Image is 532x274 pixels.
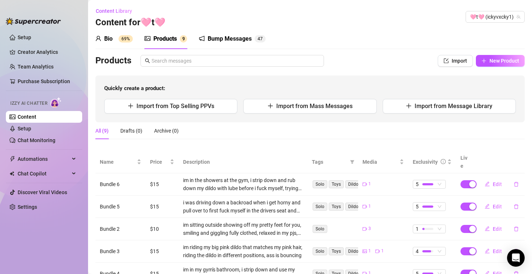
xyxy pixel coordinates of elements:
span: filter [349,156,356,167]
span: search [145,58,150,63]
span: info-circle [441,159,446,164]
span: plus [128,103,134,109]
span: Automations [18,153,70,165]
div: Open Intercom Messenger [507,249,525,267]
a: Creator Analytics [18,46,76,58]
span: video-camera [362,227,367,231]
span: delete [514,226,519,232]
th: Name [95,151,146,173]
button: Edit [479,245,508,257]
sup: 69% [119,35,133,42]
td: Bundle 3 [95,240,146,263]
span: video-camera [362,204,367,209]
span: Content Library [96,8,132,14]
button: Edit [479,178,508,190]
td: $15 [146,196,179,218]
td: $15 [146,240,179,263]
div: Drafts (0) [120,127,142,135]
a: Team Analytics [18,64,54,70]
span: edit [485,181,490,186]
button: Import from Mass Messages [243,99,376,114]
td: Bundle 5 [95,196,146,218]
span: 5 [416,180,419,188]
span: 1 [368,203,371,210]
td: $15 [146,173,179,196]
span: 1 [381,248,384,255]
span: edit [485,226,490,231]
span: 1 [416,225,419,233]
span: Import from Mass Messages [276,103,353,110]
td: Bundle 6 [95,173,146,196]
span: video-camera [362,182,367,186]
td: Bundle 2 [95,218,146,240]
h3: Content for 🩷t🩷 [95,17,165,29]
span: Tags [312,158,347,166]
span: plus [267,103,273,109]
button: delete [508,201,525,212]
div: im in the showers at the gym, i strip down and rub down my dildo with lube before i fuck myself, ... [183,176,303,192]
img: Chat Copilot [10,171,14,176]
span: Edit [493,204,502,210]
span: edit [485,248,490,253]
div: im riding my big pink dildo that matches my pink hair, riding the dildo in different positions, a... [183,243,303,259]
div: Archive (0) [154,127,179,135]
span: Dildo [345,180,361,188]
button: New Product [476,55,525,67]
span: Price [150,158,168,166]
span: Name [100,158,135,166]
span: video-camera [375,249,380,253]
div: Exclusivity [413,158,438,166]
img: logo-BBDzfeDw.svg [6,18,61,25]
span: Edit [493,181,502,187]
input: Search messages [152,57,320,65]
span: Toys [329,203,344,211]
a: Setup [18,34,31,40]
span: Solo [313,247,327,255]
span: delete [514,204,519,209]
span: delete [514,249,519,254]
span: Izzy AI Chatter [10,100,47,107]
span: Edit [493,226,502,232]
span: delete [514,182,519,187]
span: Chat Copilot [18,168,70,179]
span: 9 [182,36,185,41]
span: picture [362,249,367,253]
span: Solo [313,203,327,211]
span: 3 [368,225,371,232]
div: All (9) [95,127,109,135]
th: Media [358,151,408,173]
span: plus [481,58,487,63]
span: 7 [260,36,263,41]
span: Dildo [345,203,361,211]
span: 1 [368,181,371,188]
span: 🩷t🩷 (ickyvxcky1) [470,11,520,22]
button: Content Library [95,5,138,17]
th: Live [456,151,474,173]
sup: 9 [180,35,187,42]
a: Chat Monitoring [18,137,55,143]
div: Bio [104,34,113,43]
a: Purchase Subscription [18,75,76,87]
span: thunderbolt [10,156,15,162]
th: Description [179,151,307,173]
span: 4 [258,36,260,41]
button: Edit [479,223,508,235]
span: Edit [493,248,502,254]
span: Toys [329,247,344,255]
button: delete [508,178,525,190]
div: im sitting outside showing off my pretty feet for you, smiling and giggling fully clothed, relaxe... [183,221,303,237]
sup: 47 [255,35,266,42]
span: notification [199,36,205,41]
button: delete [508,245,525,257]
img: AI Chatter [50,97,62,108]
a: Setup [18,126,31,132]
span: Import from Top Selling PPVs [136,103,214,110]
th: Price [146,151,179,173]
button: Edit [479,201,508,212]
div: Bump Messages [208,34,252,43]
button: Import from Message Library [383,99,516,114]
span: Solo [313,225,327,233]
h3: Products [95,55,131,67]
span: picture [145,36,150,41]
span: Import from Message Library [415,103,492,110]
